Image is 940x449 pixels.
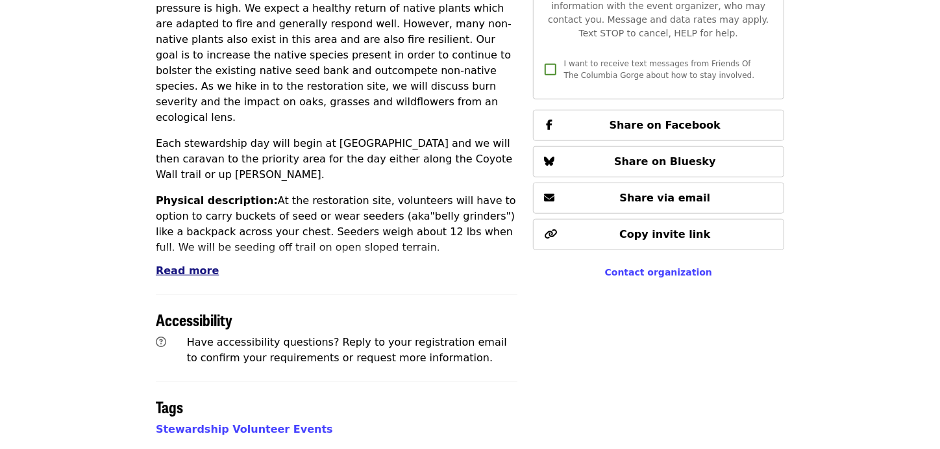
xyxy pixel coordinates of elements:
span: Share on Facebook [610,119,721,131]
button: Share on Bluesky [533,146,784,177]
span: Tags [156,395,183,418]
span: I want to receive text messages from Friends Of The Columbia Gorge about how to stay involved. [564,59,755,80]
a: Contact organization [605,267,712,277]
span: Accessibility [156,308,232,331]
span: Share via email [620,192,711,204]
button: Read more [156,263,219,279]
span: Have accessibility questions? Reply to your registration email to confirm your requirements or re... [187,336,507,364]
i: question-circle icon [156,336,166,348]
button: Share on Facebook [533,110,784,141]
strong: Physical description: [156,194,278,207]
span: Share on Bluesky [614,155,716,168]
button: Share via email [533,183,784,214]
button: Copy invite link [533,219,784,250]
span: Copy invite link [619,228,710,240]
p: At the restoration site, volunteers will have to option to carry buckets of seed or wear seeders ... [156,193,517,255]
a: Stewardship Volunteer Events [156,423,333,435]
span: Read more [156,264,219,277]
p: Each stewardship day will begin at [GEOGRAPHIC_DATA] and we will then caravan to the priority are... [156,136,517,183]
